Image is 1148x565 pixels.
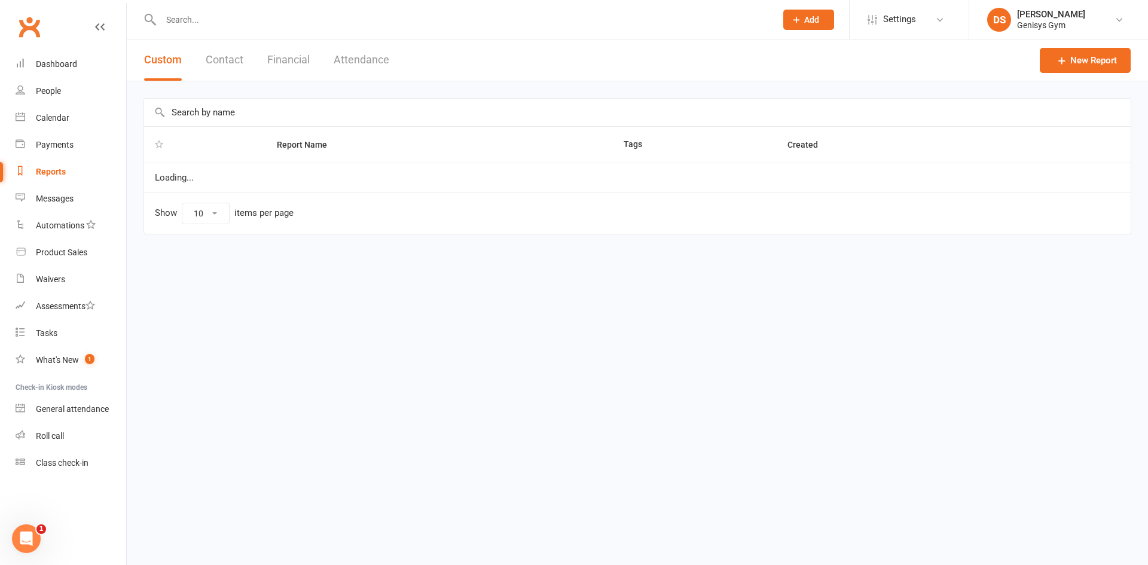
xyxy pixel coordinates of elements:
[157,11,768,28] input: Search...
[16,266,126,293] a: Waivers
[36,458,88,468] div: Class check-in
[804,15,819,25] span: Add
[16,320,126,347] a: Tasks
[85,354,94,364] span: 1
[16,105,126,132] a: Calendar
[36,301,95,311] div: Assessments
[36,59,77,69] div: Dashboard
[267,39,310,81] button: Financial
[36,86,61,96] div: People
[36,248,87,257] div: Product Sales
[787,138,831,152] button: Created
[36,431,64,441] div: Roll call
[234,208,294,218] div: items per page
[334,39,389,81] button: Attendance
[12,524,41,553] iframe: Intercom live chat
[277,138,340,152] button: Report Name
[36,404,109,414] div: General attendance
[16,347,126,374] a: What's New1
[16,132,126,158] a: Payments
[144,163,1131,193] td: Loading...
[277,140,340,149] span: Report Name
[1017,9,1085,20] div: [PERSON_NAME]
[36,113,69,123] div: Calendar
[36,194,74,203] div: Messages
[16,423,126,450] a: Roll call
[16,158,126,185] a: Reports
[14,12,44,42] a: Clubworx
[783,10,834,30] button: Add
[16,450,126,477] a: Class kiosk mode
[36,524,46,534] span: 1
[36,167,66,176] div: Reports
[36,221,84,230] div: Automations
[613,127,777,163] th: Tags
[16,396,126,423] a: General attendance kiosk mode
[16,212,126,239] a: Automations
[36,274,65,284] div: Waivers
[16,185,126,212] a: Messages
[206,39,243,81] button: Contact
[883,6,916,33] span: Settings
[787,140,831,149] span: Created
[144,99,1131,126] input: Search by name
[16,78,126,105] a: People
[155,203,294,224] div: Show
[16,239,126,266] a: Product Sales
[36,140,74,149] div: Payments
[16,293,126,320] a: Assessments
[987,8,1011,32] div: DS
[1040,48,1131,73] a: New Report
[144,39,182,81] button: Custom
[36,328,57,338] div: Tasks
[36,355,79,365] div: What's New
[16,51,126,78] a: Dashboard
[1017,20,1085,30] div: Genisys Gym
